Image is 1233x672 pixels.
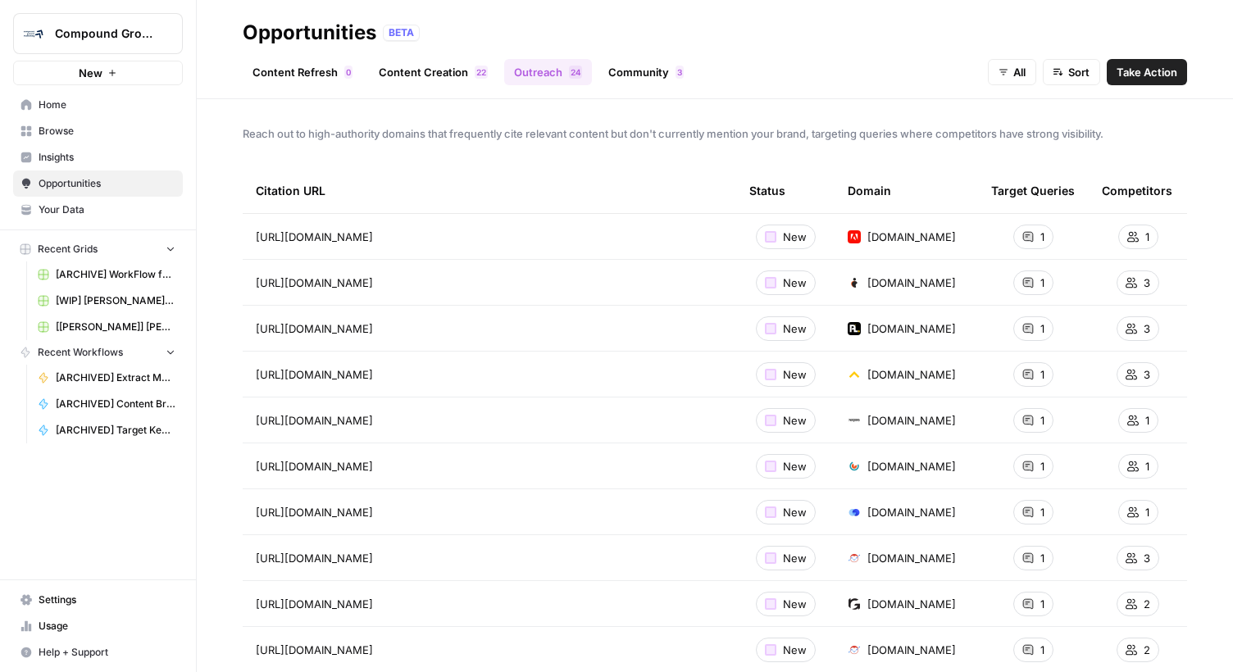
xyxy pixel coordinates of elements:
span: 1 [1040,366,1044,383]
img: r5vfc0nd5t713nypncx75s38tya9 [848,506,861,519]
img: uaib0u4ssgh7cx5ep76dht0nau9a [848,230,861,243]
a: Content Refresh0 [243,59,362,85]
span: Compound Growth [55,25,154,42]
span: 0 [346,66,351,79]
div: Opportunities [243,20,376,46]
span: New [783,229,807,245]
span: 1 [1040,229,1044,245]
span: 4 [576,66,580,79]
button: Recent Workflows [13,340,183,365]
span: Home [39,98,175,112]
button: Workspace: Compound Growth [13,13,183,54]
span: 3 [677,66,682,79]
span: 1 [1040,275,1044,291]
span: [DOMAIN_NAME] [867,504,956,520]
span: [DOMAIN_NAME] [867,229,956,245]
div: Domain [848,168,891,213]
a: Settings [13,587,183,613]
span: New [79,65,102,81]
span: [URL][DOMAIN_NAME] [256,504,373,520]
span: Recent Grids [38,242,98,257]
span: 3 [1144,550,1150,566]
span: 2 [1144,642,1150,658]
span: [[PERSON_NAME]] [PERSON_NAME] - SEO Page Optimization Deliverables [FINAL] [56,320,175,334]
span: 1 [1040,504,1044,520]
div: Competitors [1102,168,1172,213]
span: New [783,412,807,429]
span: 2 [571,66,576,79]
span: 2 [1144,596,1150,612]
img: 5uku7b3jyipn1sd0qsos8cxdd6j3 [848,597,861,611]
a: Content Creation22 [369,59,498,85]
a: [ARCHIVED] Target Keyword [30,417,183,443]
span: 2 [476,66,481,79]
img: jd0ijx2miyz3ka4mo7zwatr67uj4 [848,414,861,427]
img: hrltf2gqqiw48npru6lo0rsekmbh [848,368,861,381]
span: 1 [1040,320,1044,337]
a: [[PERSON_NAME]] [PERSON_NAME] - SEO Page Optimization Deliverables [FINAL] [30,314,183,340]
span: 1 [1040,550,1044,566]
span: [URL][DOMAIN_NAME] [256,458,373,474]
span: Reach out to high-authority domains that frequently cite relevant content but don't currently men... [243,125,1187,142]
a: Insights [13,144,183,170]
span: New [783,596,807,612]
button: New [13,61,183,85]
button: Take Action [1107,59,1187,85]
img: 6iie7w2igknuj8h4nyk8cniowuil [848,322,861,335]
span: [DOMAIN_NAME] [867,366,956,383]
span: New [783,275,807,291]
div: 22 [475,66,488,79]
span: [URL][DOMAIN_NAME] [256,642,373,658]
div: Status [749,168,785,213]
img: 6g56j2oguatu7qsdut4f38ebjqdm [848,276,861,289]
span: 3 [1144,320,1150,337]
span: [URL][DOMAIN_NAME] [256,275,373,291]
div: Target Queries [991,168,1075,213]
span: 1 [1145,229,1149,245]
span: 2 [481,66,486,79]
span: [DOMAIN_NAME] [867,275,956,291]
span: [ARCHIVED] Extract Meta Data [Title, Meta & H1] [56,370,175,385]
a: [ARCHIVED] Content Briefs w. Knowledge Base - INCOMPLETE [30,391,183,417]
div: 24 [569,66,582,79]
span: [URL][DOMAIN_NAME] [256,596,373,612]
span: [WIP] [PERSON_NAME]: Refresh Existing Content [56,293,175,308]
span: [URL][DOMAIN_NAME] [256,412,373,429]
span: Take Action [1117,64,1177,80]
button: All [988,59,1036,85]
span: 3 [1144,275,1150,291]
span: [URL][DOMAIN_NAME] [256,320,373,337]
img: zogh6om50b4m6mhr2gnnl27eyapv [848,460,861,473]
span: [ARCHIVED] Target Keyword [56,423,175,438]
a: Opportunities [13,170,183,197]
span: [DOMAIN_NAME] [867,642,956,658]
span: [DOMAIN_NAME] [867,458,956,474]
span: [URL][DOMAIN_NAME] [256,366,373,383]
span: 1 [1040,412,1044,429]
span: 1 [1145,504,1149,520]
a: Browse [13,118,183,144]
span: Usage [39,619,175,633]
img: 7pcq6jhbgj4ygej4xy36on8dk23k [848,643,861,656]
span: Sort [1068,64,1090,80]
button: Sort [1043,59,1100,85]
span: New [783,320,807,337]
span: [DOMAIN_NAME] [867,550,956,566]
span: [DOMAIN_NAME] [867,596,956,612]
span: Help + Support [39,645,175,660]
div: 0 [344,66,353,79]
span: New [783,504,807,520]
div: BETA [383,25,420,41]
span: Opportunities [39,176,175,191]
span: [DOMAIN_NAME] [867,320,956,337]
span: 1 [1040,458,1044,474]
a: Your Data [13,197,183,223]
a: [ARCHIVED] Extract Meta Data [Title, Meta & H1] [30,365,183,391]
a: Usage [13,613,183,639]
span: Settings [39,593,175,607]
span: [URL][DOMAIN_NAME] [256,229,373,245]
span: [ARCHIVED] Content Briefs w. Knowledge Base - INCOMPLETE [56,397,175,411]
div: 3 [676,66,684,79]
span: New [783,550,807,566]
a: [WIP] [PERSON_NAME]: Refresh Existing Content [30,288,183,314]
